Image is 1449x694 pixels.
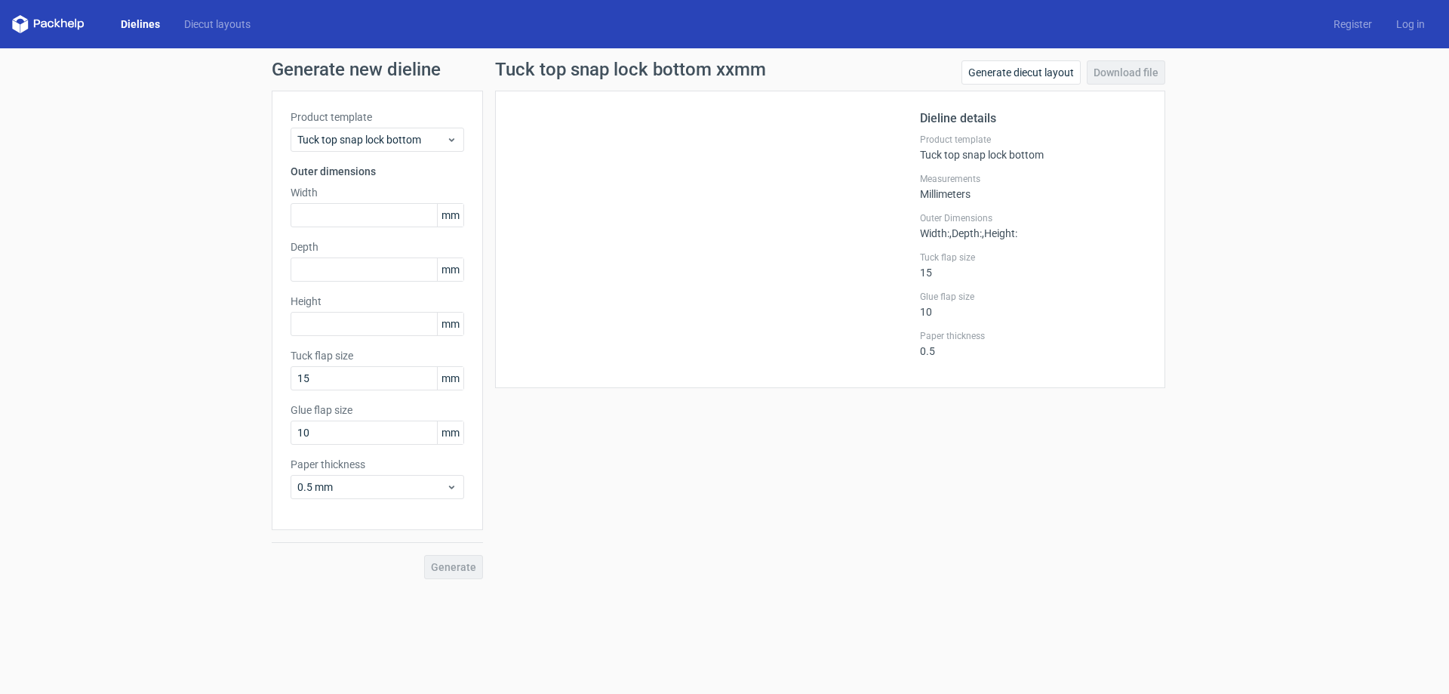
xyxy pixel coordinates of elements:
[920,330,1146,357] div: 0.5
[291,109,464,125] label: Product template
[495,60,766,79] h1: Tuck top snap lock bottom xxmm
[920,134,1146,161] div: Tuck top snap lock bottom
[272,60,1177,79] h1: Generate new dieline
[437,313,463,335] span: mm
[920,251,1146,279] div: 15
[291,239,464,254] label: Depth
[291,164,464,179] h3: Outer dimensions
[920,212,1146,224] label: Outer Dimensions
[920,173,1146,200] div: Millimeters
[982,227,1017,239] span: , Height :
[291,294,464,309] label: Height
[437,258,463,281] span: mm
[920,173,1146,185] label: Measurements
[297,132,446,147] span: Tuck top snap lock bottom
[1384,17,1437,32] a: Log in
[961,60,1081,85] a: Generate diecut layout
[291,457,464,472] label: Paper thickness
[291,185,464,200] label: Width
[1321,17,1384,32] a: Register
[949,227,982,239] span: , Depth :
[437,367,463,390] span: mm
[920,227,949,239] span: Width :
[920,291,1146,318] div: 10
[437,421,463,444] span: mm
[920,134,1146,146] label: Product template
[920,330,1146,342] label: Paper thickness
[920,251,1146,264] label: Tuck flap size
[297,480,446,495] span: 0.5 mm
[920,291,1146,303] label: Glue flap size
[920,109,1146,128] h2: Dieline details
[109,17,172,32] a: Dielines
[172,17,263,32] a: Diecut layouts
[291,348,464,363] label: Tuck flap size
[437,204,463,227] span: mm
[291,403,464,418] label: Glue flap size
